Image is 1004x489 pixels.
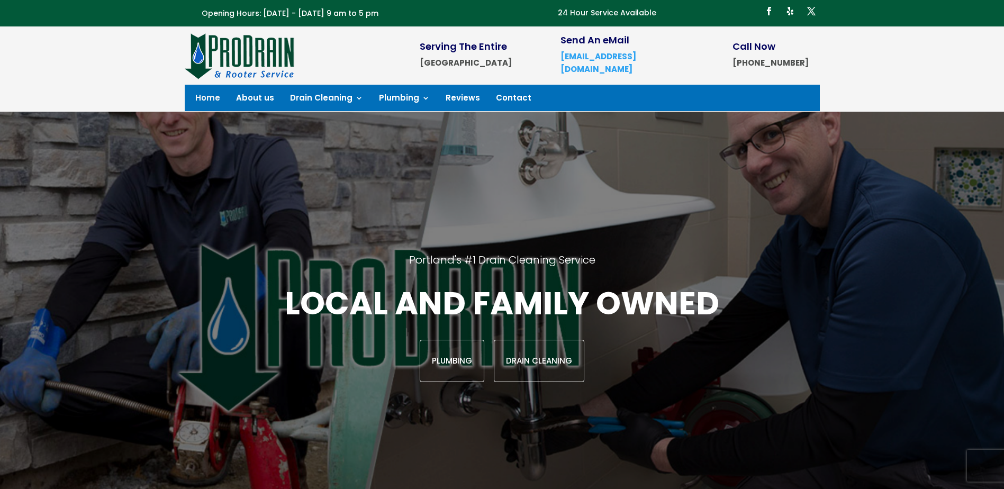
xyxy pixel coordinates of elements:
p: 24 Hour Service Available [558,7,656,20]
a: Plumbing [379,94,430,106]
a: Home [195,94,220,106]
span: Call Now [732,40,775,53]
a: Reviews [446,94,480,106]
a: Drain Cleaning [290,94,363,106]
span: Serving The Entire [420,40,507,53]
a: About us [236,94,274,106]
strong: [GEOGRAPHIC_DATA] [420,57,512,68]
img: site-logo-100h [185,32,295,79]
a: Follow on Facebook [761,3,777,20]
a: Contact [496,94,531,106]
h2: Portland's #1 Drain Cleaning Service [131,253,873,283]
a: Follow on Yelp [782,3,799,20]
a: Follow on X [803,3,820,20]
a: Plumbing [420,340,484,382]
div: Local and family owned [131,283,873,382]
a: [EMAIL_ADDRESS][DOMAIN_NAME] [560,51,636,75]
span: Send An eMail [560,33,629,47]
strong: [PHONE_NUMBER] [732,57,809,68]
span: Opening Hours: [DATE] - [DATE] 9 am to 5 pm [202,8,378,19]
a: Drain Cleaning [494,340,584,382]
